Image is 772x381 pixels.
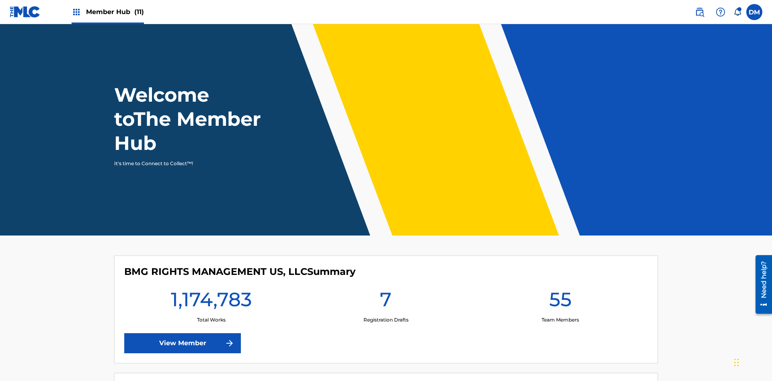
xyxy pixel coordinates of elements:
h1: Welcome to The Member Hub [114,83,265,155]
p: Total Works [197,316,226,324]
a: Public Search [692,4,708,20]
div: User Menu [746,4,762,20]
h1: 1,174,783 [171,287,252,316]
h4: BMG RIGHTS MANAGEMENT US, LLC [124,266,355,278]
img: f7272a7cc735f4ea7f67.svg [225,338,234,348]
a: View Member [124,333,241,353]
p: Registration Drafts [363,316,409,324]
iframe: Resource Center [749,252,772,318]
p: Team Members [542,316,579,324]
img: help [716,7,725,17]
img: Top Rightsholders [72,7,81,17]
p: It's time to Connect to Collect™! [114,160,254,167]
span: Member Hub [86,7,144,16]
img: search [695,7,704,17]
span: (11) [134,8,144,16]
div: Notifications [733,8,741,16]
img: MLC Logo [10,6,41,18]
div: Help [712,4,729,20]
iframe: Chat Widget [732,342,772,381]
h1: 7 [380,287,392,316]
h1: 55 [549,287,572,316]
div: Drag [734,350,739,375]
